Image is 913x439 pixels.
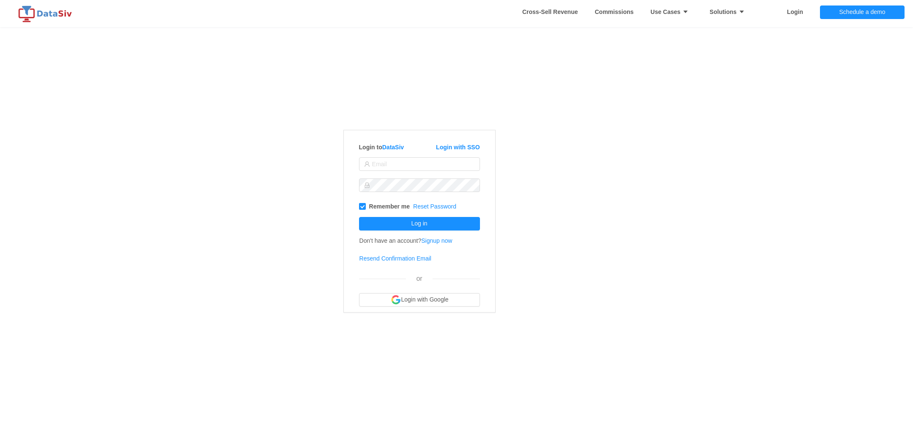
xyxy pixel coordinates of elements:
[359,157,480,171] input: Email
[421,237,452,244] a: Signup now
[364,182,370,188] i: icon: lock
[359,144,404,151] strong: Login to
[710,8,749,15] strong: Solutions
[820,5,905,19] button: Schedule a demo
[359,255,431,262] a: Resend Confirmation Email
[359,293,480,307] button: Login with Google
[416,275,422,282] span: or
[359,232,453,250] td: Don't have an account?
[382,144,404,151] a: DataSiv
[650,8,693,15] strong: Use Cases
[369,203,410,210] strong: Remember me
[359,217,480,230] button: Log in
[17,5,76,22] img: logo
[413,203,456,210] a: Reset Password
[436,144,480,151] a: Login with SSO
[364,161,370,167] i: icon: user
[680,9,688,15] i: icon: caret-down
[737,9,745,15] i: icon: caret-down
